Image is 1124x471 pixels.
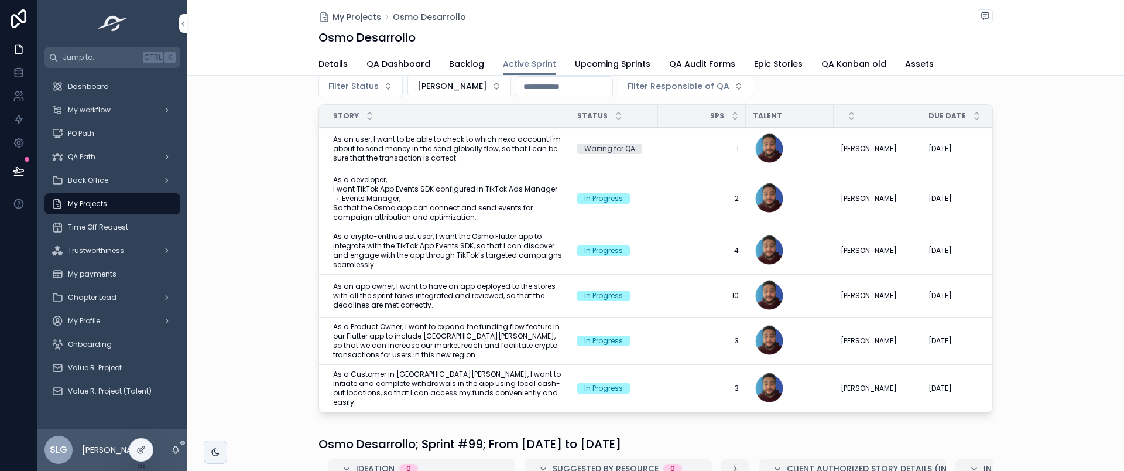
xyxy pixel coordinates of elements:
a: Onboarding [44,334,180,355]
span: Active Sprint [503,58,556,70]
span: Assets [905,58,934,70]
a: [DATE] [928,246,1002,255]
span: Filter Status [328,80,379,92]
img: App logo [94,14,131,33]
a: My Projects [44,193,180,214]
button: Jump to...CtrlK [44,47,180,68]
a: Assets [905,53,934,77]
div: In Progress [584,245,623,256]
span: 4 [665,246,739,255]
a: Waiting for QA [577,144,651,154]
span: As a Product Owner, I want to expand the funding flow feature in our Flutter app to include [GEOG... [333,322,563,360]
a: Trustworthiness [44,240,180,261]
a: My Projects [318,11,381,23]
a: Details [318,53,348,77]
span: My Projects [68,199,107,209]
a: QA Dashboard [366,53,430,77]
a: 10 [665,291,739,301]
span: [PERSON_NAME] [841,194,897,203]
span: [PERSON_NAME] [841,144,897,153]
span: SPs [710,111,724,121]
span: 3 [665,336,739,346]
a: As an user, I want to be able to check to which nexa account I'm about to send money in the send ... [333,135,563,163]
a: As a developer, I want TikTok App Events SDK configured in TikTok Ads Manager → Events Manager, S... [333,175,563,222]
a: In Progress [577,291,651,301]
span: My payments [68,269,116,279]
a: [PERSON_NAME] [841,194,914,203]
a: My workflow [44,100,180,121]
span: My Profile [68,316,100,326]
a: [DATE] [928,291,1002,301]
span: Story [333,111,359,121]
div: In Progress [584,336,623,346]
div: scrollable content [37,68,187,429]
a: 3 [665,384,739,393]
a: Active Sprint [503,53,556,76]
a: [DATE] [928,384,1002,393]
span: Due Date [928,111,966,121]
a: As an app owner, I want to have an app deployed to the stores with all the sprint tasks integrate... [333,282,563,310]
span: Upcoming Sprints [575,58,650,70]
span: [DATE] [928,246,952,255]
span: Value R. Project [68,363,122,373]
span: PO Path [68,129,94,138]
button: Select Button [618,75,753,97]
a: Upcoming Sprints [575,53,650,77]
a: Time Off Request [44,217,180,238]
div: In Progress [584,383,623,394]
span: [DATE] [928,336,952,346]
a: Value R. Project (Talent) [44,381,180,402]
a: My payments [44,264,180,285]
a: Dashboard [44,76,180,97]
span: Talent [753,111,782,121]
span: Trustworthiness [68,246,124,255]
a: [PERSON_NAME] [841,246,914,255]
p: [PERSON_NAME] [82,444,146,456]
a: [PERSON_NAME] [841,384,914,393]
button: Select Button [318,75,403,97]
span: QA Dashboard [366,58,430,70]
span: QA Path [68,152,95,162]
a: [PERSON_NAME] [841,144,914,153]
span: Epic Stories [754,58,803,70]
a: Back Office [44,170,180,191]
span: [DATE] [928,291,952,301]
a: In Progress [577,383,651,394]
a: QA Audit Forms [669,53,735,77]
div: In Progress [584,193,623,204]
a: [DATE] [928,194,1002,203]
span: 1 [665,144,739,153]
span: [PERSON_NAME] [841,336,897,346]
span: QA Kanban old [821,58,886,70]
a: [PERSON_NAME] [841,336,914,346]
a: PO Path [44,123,180,144]
span: [PERSON_NAME] [841,384,897,393]
a: As a crypto-enthusiast user, I want the Osmo Flutter app to integrate with the TikTok App Events ... [333,232,563,269]
span: [PERSON_NAME] [841,291,897,301]
span: Dashboard [68,82,109,91]
span: [PERSON_NAME] [841,246,897,255]
span: Jump to... [63,53,138,62]
span: Backlog [449,58,484,70]
span: As a Customer in [GEOGRAPHIC_DATA][PERSON_NAME], I want to initiate and complete withdrawals in t... [333,370,563,407]
div: In Progress [584,291,623,301]
a: In Progress [577,336,651,346]
a: [PERSON_NAME] [841,291,914,301]
span: [DATE] [928,194,952,203]
span: My Projects [333,11,381,23]
span: [DATE] [928,384,952,393]
a: [DATE] [928,144,1002,153]
a: In Progress [577,245,651,256]
span: Osmo Desarrollo [393,11,466,23]
a: My Profile [44,310,180,332]
span: Onboarding [68,340,112,349]
h1: Osmo Desarrollo [318,29,416,46]
span: K [165,53,174,62]
a: QA Path [44,146,180,168]
button: Select Button [407,75,511,97]
a: [DATE] [928,336,1002,346]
